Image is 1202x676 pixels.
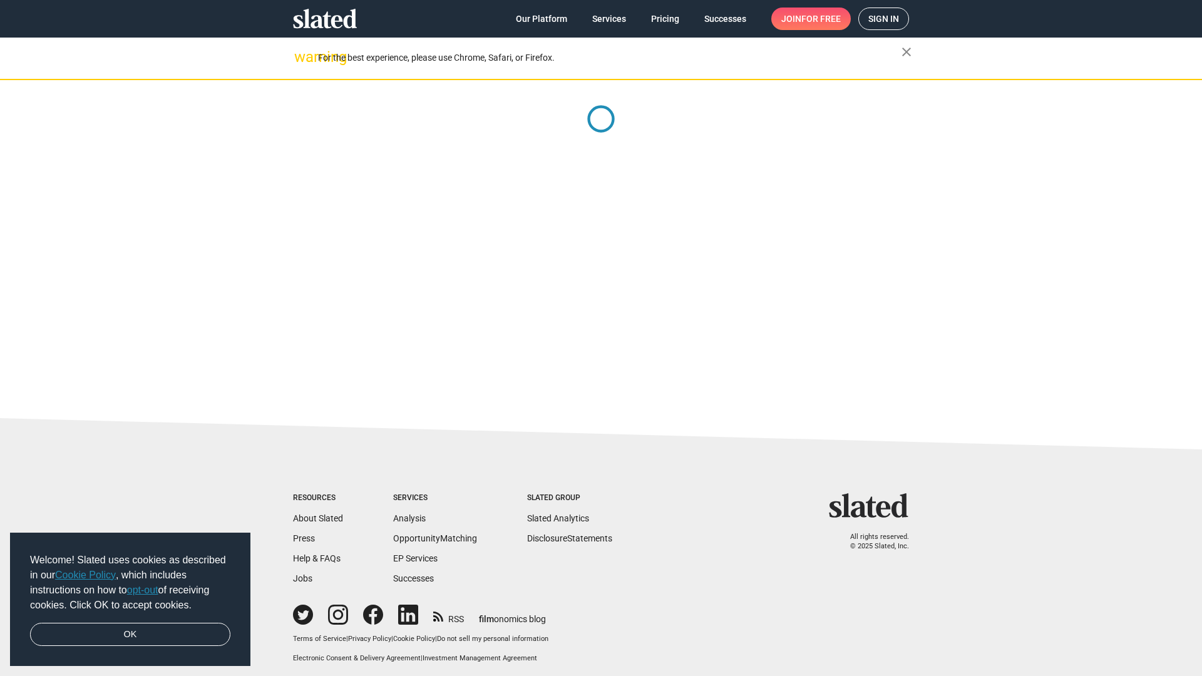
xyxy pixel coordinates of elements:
[346,635,348,643] span: |
[694,8,756,30] a: Successes
[127,585,158,595] a: opt-out
[592,8,626,30] span: Services
[393,533,477,543] a: OpportunityMatching
[391,635,393,643] span: |
[293,533,315,543] a: Press
[868,8,899,29] span: Sign in
[393,573,434,583] a: Successes
[421,654,423,662] span: |
[293,654,421,662] a: Electronic Consent & Delivery Agreement
[293,573,312,583] a: Jobs
[781,8,841,30] span: Join
[293,635,346,643] a: Terms of Service
[293,513,343,523] a: About Slated
[30,623,230,647] a: dismiss cookie message
[10,533,250,667] div: cookieconsent
[433,606,464,625] a: RSS
[393,553,438,563] a: EP Services
[393,493,477,503] div: Services
[771,8,851,30] a: Joinfor free
[641,8,689,30] a: Pricing
[294,49,309,64] mat-icon: warning
[30,553,230,613] span: Welcome! Slated uses cookies as described in our , which includes instructions on how to of recei...
[348,635,391,643] a: Privacy Policy
[435,635,437,643] span: |
[318,49,902,66] div: For the best experience, please use Chrome, Safari, or Firefox.
[393,513,426,523] a: Analysis
[393,635,435,643] a: Cookie Policy
[55,570,116,580] a: Cookie Policy
[527,513,589,523] a: Slated Analytics
[858,8,909,30] a: Sign in
[293,553,341,563] a: Help & FAQs
[582,8,636,30] a: Services
[293,493,343,503] div: Resources
[479,614,494,624] span: film
[479,603,546,625] a: filmonomics blog
[801,8,841,30] span: for free
[704,8,746,30] span: Successes
[837,533,909,551] p: All rights reserved. © 2025 Slated, Inc.
[899,44,914,59] mat-icon: close
[506,8,577,30] a: Our Platform
[527,493,612,503] div: Slated Group
[423,654,537,662] a: Investment Management Agreement
[516,8,567,30] span: Our Platform
[437,635,548,644] button: Do not sell my personal information
[651,8,679,30] span: Pricing
[527,533,612,543] a: DisclosureStatements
